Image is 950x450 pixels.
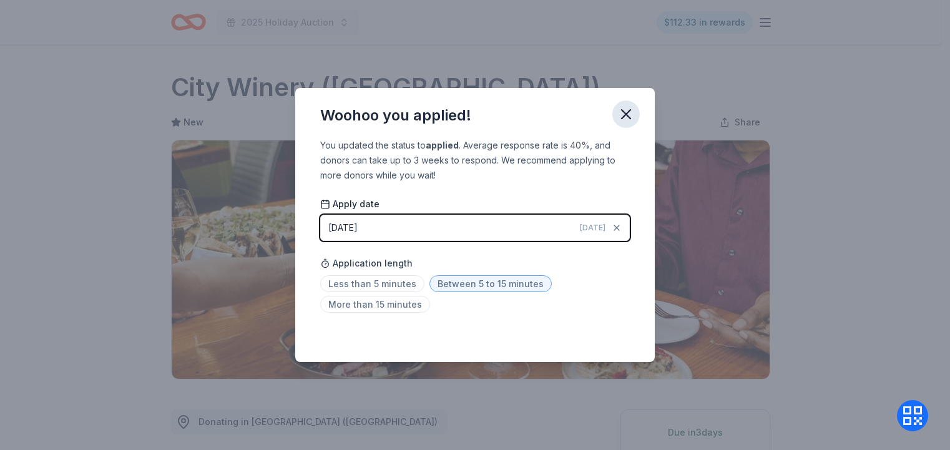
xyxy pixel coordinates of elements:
div: Woohoo you applied! [320,105,471,125]
span: Less than 5 minutes [320,275,424,292]
div: [DATE] [328,220,358,235]
span: Application length [320,256,413,271]
span: More than 15 minutes [320,296,430,313]
div: You updated the status to . Average response rate is 40%, and donors can take up to 3 weeks to re... [320,138,630,183]
b: applied [426,140,459,150]
span: [DATE] [580,223,605,233]
button: [DATE][DATE] [320,215,630,241]
span: Apply date [320,198,380,210]
span: Between 5 to 15 minutes [429,275,552,292]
